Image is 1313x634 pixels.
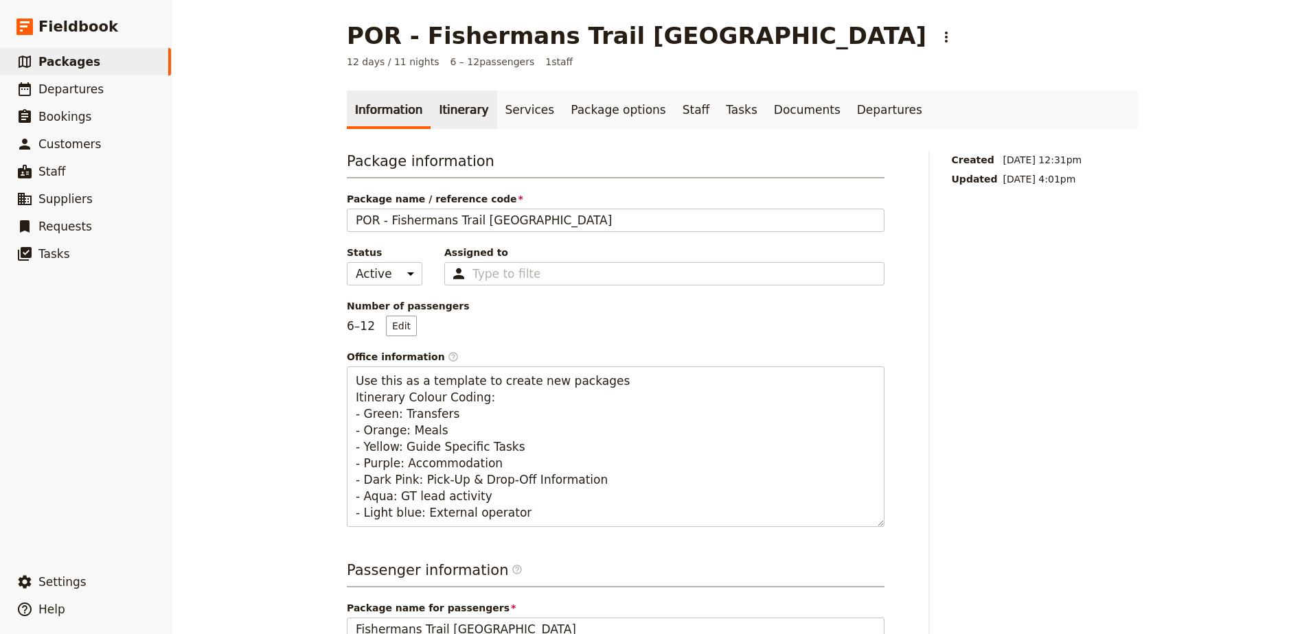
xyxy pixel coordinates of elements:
span: Created [952,153,998,167]
span: [DATE] 12:31pm [1003,153,1082,167]
a: Documents [766,91,849,129]
span: Package name for passengers [347,601,884,615]
span: Assigned to [444,246,884,259]
h1: POR - Fishermans Trail [GEOGRAPHIC_DATA] [347,22,926,49]
span: Status [347,246,422,259]
a: Tasks [718,91,766,129]
a: Staff [674,91,718,129]
span: Requests [38,220,92,233]
a: Package options [562,91,674,129]
a: Services [497,91,563,129]
span: 1 staff [545,55,573,69]
span: Departures [38,82,104,96]
h3: Package information [347,151,884,178]
input: Package name / reference code [347,209,884,232]
span: 12 days / 11 nights [347,55,439,69]
button: Number of passengers6–12 [386,316,417,336]
textarea: Office information​ [347,366,884,527]
span: Packages [38,55,100,69]
span: ​ [512,564,523,580]
span: Package name / reference code [347,192,884,206]
a: Information [347,91,431,129]
span: Office information [347,350,884,364]
span: Help [38,602,65,616]
span: Settings [38,575,87,589]
span: Tasks [38,247,70,261]
span: Updated [952,172,998,186]
span: Suppliers [38,192,93,206]
span: [DATE] 4:01pm [1003,172,1082,186]
span: ​ [448,351,459,362]
select: Status [347,262,422,285]
span: 6 – 12 passengers [450,55,535,69]
button: Actions [935,25,958,49]
h3: Passenger information [347,560,884,587]
span: Staff [38,165,66,178]
input: Assigned to [472,266,540,282]
span: Number of passengers [347,299,884,313]
p: 6 – 12 [347,316,417,336]
a: Departures [849,91,930,129]
span: Bookings [38,110,91,124]
a: Itinerary [431,91,496,129]
span: Customers [38,137,101,151]
span: Fieldbook [38,16,118,37]
span: ​ [512,564,523,575]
